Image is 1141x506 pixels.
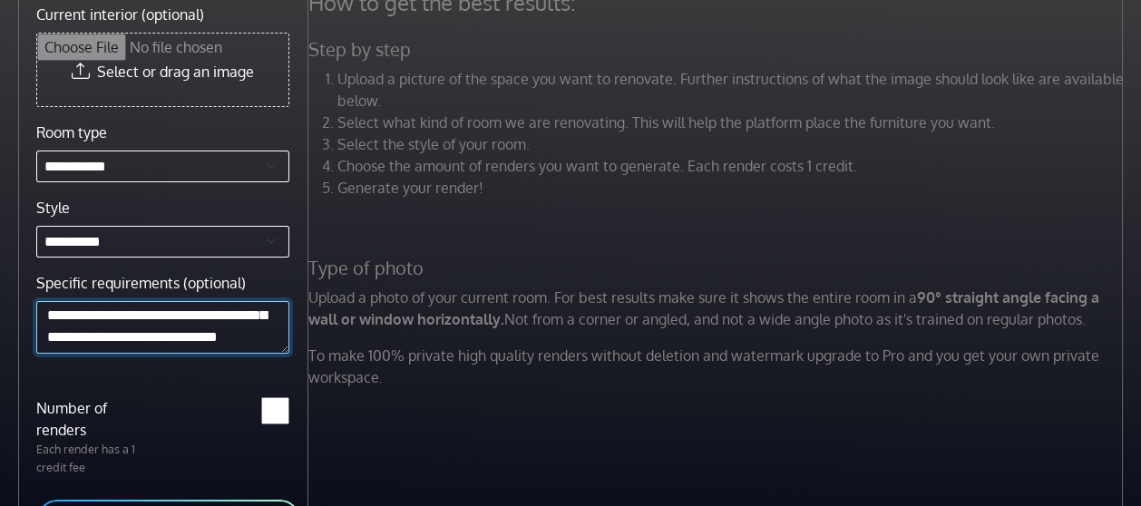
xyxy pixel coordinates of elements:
[36,197,70,219] label: Style
[297,287,1138,330] p: Upload a photo of your current room. For best results make sure it shows the entire room in a Not...
[297,38,1138,61] h5: Step by step
[25,397,162,441] label: Number of renders
[337,133,1127,155] li: Select the style of your room.
[25,441,162,475] p: Each render has a 1 credit fee
[36,272,246,294] label: Specific requirements (optional)
[36,4,204,25] label: Current interior (optional)
[337,177,1127,199] li: Generate your render!
[36,122,107,143] label: Room type
[297,257,1138,279] h5: Type of photo
[337,68,1127,112] li: Upload a picture of the space you want to renovate. Further instructions of what the image should...
[337,112,1127,133] li: Select what kind of room we are renovating. This will help the platform place the furniture you w...
[337,155,1127,177] li: Choose the amount of renders you want to generate. Each render costs 1 credit.
[297,345,1138,388] p: To make 100% private high quality renders without deletion and watermark upgrade to Pro and you g...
